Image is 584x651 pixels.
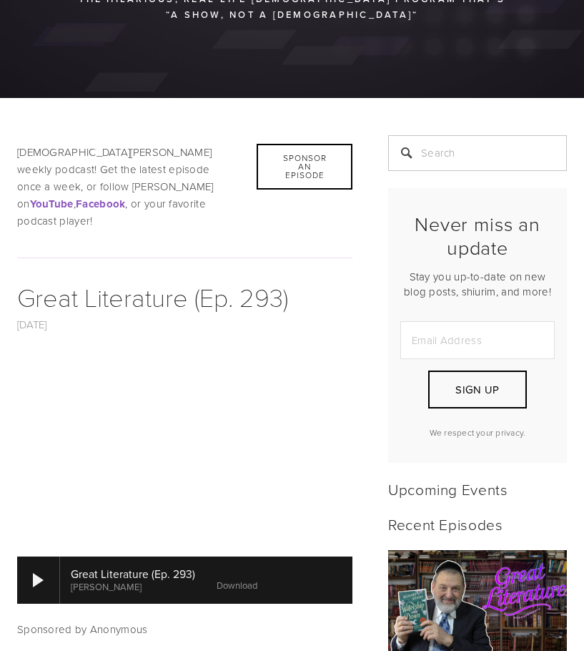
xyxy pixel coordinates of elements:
p: Stay you up-to-date on new blog posts, shiurim, and more! [400,269,555,299]
h2: Recent Episodes [388,515,567,533]
h2: Never miss an update [400,212,555,259]
a: [DATE] [17,317,47,332]
a: Great Literature (Ep. 293) [388,550,567,651]
span: Sign Up [455,382,499,397]
input: Search [388,135,567,171]
p: [DEMOGRAPHIC_DATA][PERSON_NAME] weekly podcast! Get the latest episode once a week, or follow [PE... [17,144,352,230]
p: We respect your privacy. [400,426,555,439]
button: Sign Up [428,371,527,408]
strong: Facebook [76,196,125,212]
iframe: YouTube video player [17,351,352,539]
a: YouTube [30,196,74,211]
a: Download [217,579,257,592]
div: Sponsor an Episode [257,144,352,190]
img: Great Literature (Ep. 293) [388,550,568,651]
a: Great Literature (Ep. 293) [17,279,288,314]
a: Facebook [76,196,125,211]
input: Email Address [400,321,555,359]
h2: Upcoming Events [388,480,567,498]
strong: YouTube [30,196,74,212]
